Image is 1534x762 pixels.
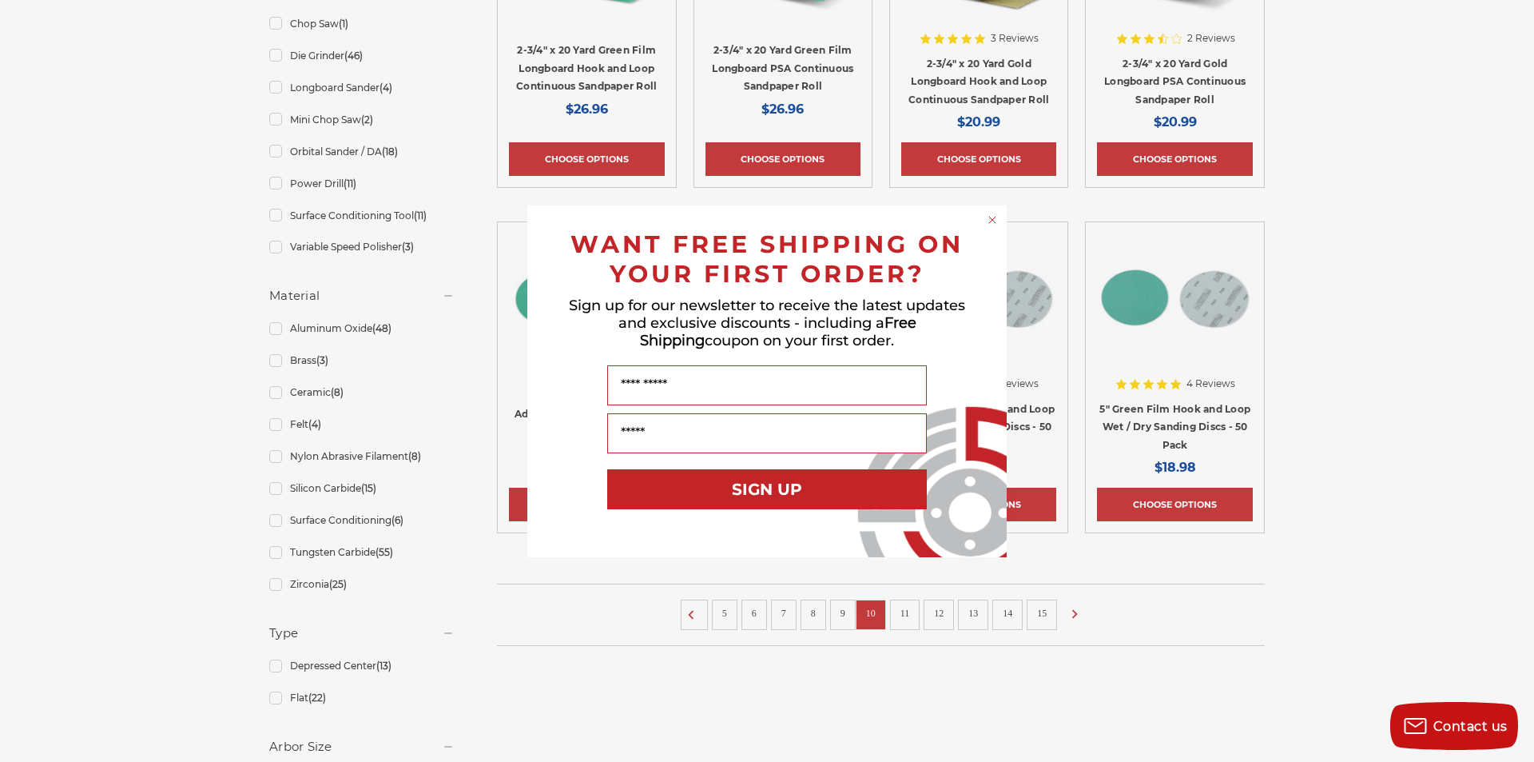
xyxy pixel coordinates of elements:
span: WANT FREE SHIPPING ON YOUR FIRST ORDER? [570,229,964,289]
button: Close dialog [984,212,1000,228]
button: SIGN UP [607,469,927,509]
span: Sign up for our newsletter to receive the latest updates and exclusive discounts - including a co... [569,297,965,349]
span: Contact us [1433,719,1508,734]
button: Contact us [1390,702,1518,750]
span: Free Shipping [640,314,916,349]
